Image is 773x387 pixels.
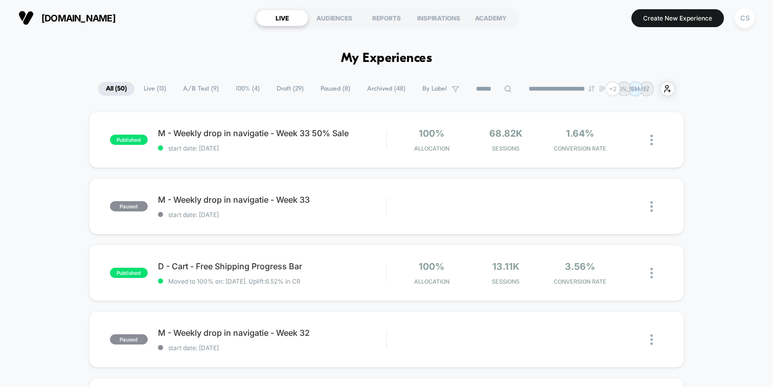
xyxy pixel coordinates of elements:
[545,278,615,285] span: CONVERSION RATE
[471,145,540,152] span: Sessions
[269,82,311,96] span: Draft ( 29 )
[471,278,540,285] span: Sessions
[136,82,174,96] span: Live ( 13 )
[566,128,594,139] span: 1.64%
[110,334,148,345] span: paused
[492,261,519,272] span: 13.11k
[588,85,595,92] img: end
[158,261,386,271] span: D - Cart - Free Shipping Progress Bar
[565,261,595,272] span: 3.56%
[650,334,653,345] img: close
[158,195,386,205] span: M - Weekly drop in navigatie - Week 33
[419,128,444,139] span: 100%
[419,261,444,272] span: 100%
[158,128,386,138] span: M - Weekly drop in navigatie - Week 33 50% Sale
[158,144,386,152] span: start date: [DATE]
[605,81,620,96] div: + 2
[308,10,360,26] div: AUDIENCES
[313,82,358,96] span: Paused ( 8 )
[735,8,755,28] div: CS
[413,10,465,26] div: INSPIRATIONS
[599,85,649,93] p: [PERSON_NAME]
[489,128,522,139] span: 68.82k
[732,8,758,29] button: CS
[98,82,134,96] span: All ( 50 )
[256,10,308,26] div: LIVE
[158,211,386,219] span: start date: [DATE]
[15,10,119,26] button: [DOMAIN_NAME]
[158,344,386,352] span: start date: [DATE]
[341,51,433,66] h1: My Experiences
[650,201,653,212] img: close
[359,82,413,96] span: Archived ( 48 )
[414,145,449,152] span: Allocation
[631,9,724,27] button: Create New Experience
[228,82,267,96] span: 100% ( 4 )
[650,268,653,278] img: close
[360,10,413,26] div: REPORTS
[175,82,226,96] span: A/B Test ( 9 )
[168,277,301,285] span: Moved to 100% on: [DATE] . Uplift: 6.52% in CR
[110,201,148,211] span: paused
[158,328,386,338] span: M - Weekly drop in navigatie - Week 32
[465,10,517,26] div: ACADEMY
[110,135,148,145] span: published
[41,13,116,24] span: [DOMAIN_NAME]
[545,145,615,152] span: CONVERSION RATE
[18,10,34,26] img: Visually logo
[414,278,449,285] span: Allocation
[110,268,148,278] span: published
[650,135,653,145] img: close
[422,85,447,93] span: By Label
